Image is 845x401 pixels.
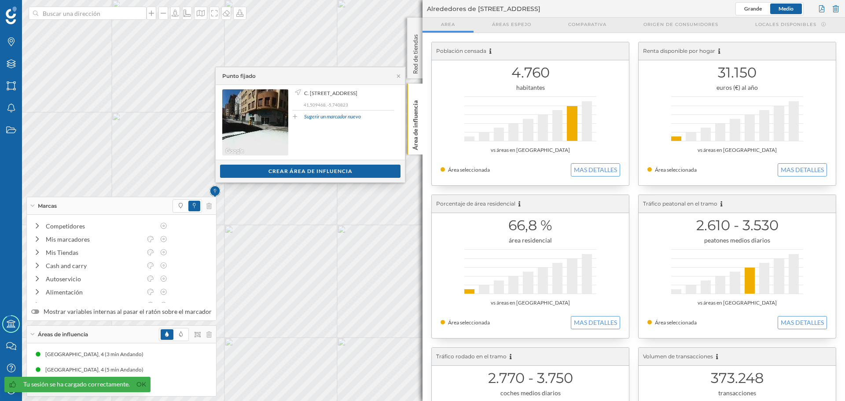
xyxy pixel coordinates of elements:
[571,163,620,177] button: MAS DETALLES
[222,89,288,155] img: streetview
[639,42,836,60] div: Renta disponible por hogar
[45,350,148,359] div: [GEOGRAPHIC_DATA], 4 (3 min Andando)
[655,166,697,173] span: Área seleccionada
[571,316,620,329] button: MAS DETALLES
[448,319,490,326] span: Área seleccionada
[647,64,827,81] h1: 31.150
[134,379,148,390] a: Ok
[427,4,540,13] span: Alrededores de [STREET_ADDRESS]
[18,6,49,14] span: Soporte
[779,5,794,12] span: Medio
[441,389,620,397] div: coches medios diarios
[46,248,142,257] div: Mis Tiendas
[46,287,142,297] div: Alimentación
[441,21,455,28] span: Area
[304,113,361,121] a: Sugerir un marcador nuevo
[647,217,827,234] h1: 2.610 - 3.530
[45,365,148,374] div: [GEOGRAPHIC_DATA], 4 (5 min Andando)
[46,301,142,310] div: Hipermercados
[304,102,394,108] p: 41,509468, -5,740823
[744,5,762,12] span: Grande
[31,307,212,316] label: Mostrar variables internas al pasar el ratón sobre el marcador
[647,298,827,307] div: vs áreas en [GEOGRAPHIC_DATA]
[6,7,17,24] img: Geoblink Logo
[448,166,490,173] span: Área seleccionada
[432,42,629,60] div: Población censada
[639,348,836,366] div: Volumen de transacciones
[38,202,57,210] span: Marcas
[643,21,718,28] span: Origen de consumidores
[568,21,606,28] span: Comparativa
[441,64,620,81] h1: 4.760
[209,183,220,201] img: Marker
[441,298,620,307] div: vs áreas en [GEOGRAPHIC_DATA]
[46,274,142,283] div: Autoservicio
[432,348,629,366] div: Tráfico rodado en el tramo
[441,217,620,234] h1: 66,8 %
[647,83,827,92] div: euros (€) al año
[647,370,827,386] h1: 373.248
[441,83,620,92] div: habitantes
[647,389,827,397] div: transacciones
[38,331,88,338] span: Áreas de influencia
[778,316,827,329] button: MAS DETALLES
[755,21,816,28] span: Locales disponibles
[304,89,357,97] span: C. [STREET_ADDRESS]
[46,235,142,244] div: Mis marcadores
[411,97,420,150] p: Área de influencia
[432,195,629,213] div: Porcentaje de área residencial
[441,146,620,155] div: vs áreas en [GEOGRAPHIC_DATA]
[222,72,256,80] div: Punto fijado
[411,31,420,74] p: Red de tiendas
[639,195,836,213] div: Tráfico peatonal en el tramo
[647,236,827,245] div: peatones medios diarios
[655,319,697,326] span: Área seleccionada
[23,380,130,389] div: Tu sesión se ha cargado correctamente.
[778,163,827,177] button: MAS DETALLES
[46,221,155,231] div: Competidores
[441,236,620,245] div: área residencial
[441,370,620,386] h1: 2.770 - 3.750
[492,21,531,28] span: Áreas espejo
[647,146,827,155] div: vs áreas en [GEOGRAPHIC_DATA]
[46,261,142,270] div: Cash and carry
